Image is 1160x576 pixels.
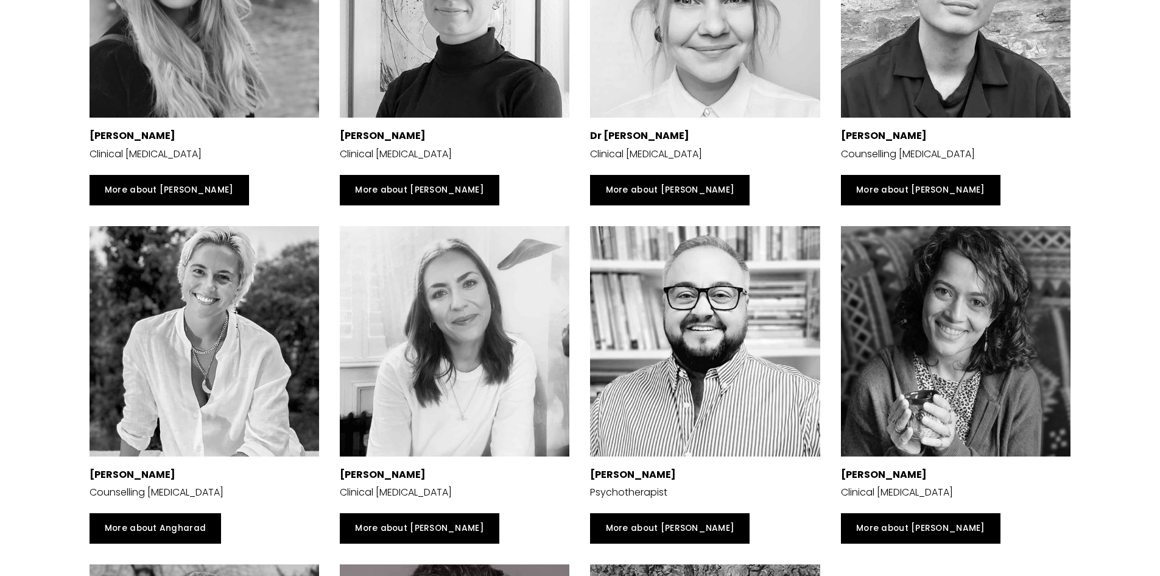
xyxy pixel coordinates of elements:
[340,484,569,502] p: Clinical [MEDICAL_DATA]
[590,146,820,163] p: Clinical [MEDICAL_DATA]
[841,484,1070,502] p: Clinical [MEDICAL_DATA]
[340,513,499,544] a: More about [PERSON_NAME]
[90,175,249,205] a: More about [PERSON_NAME]
[841,175,1000,205] a: More about [PERSON_NAME]
[841,468,927,482] strong: [PERSON_NAME]
[590,175,750,205] a: More about [PERSON_NAME]
[841,146,1070,163] p: Counselling [MEDICAL_DATA]
[590,127,820,145] p: Dr [PERSON_NAME]
[841,127,1070,145] p: [PERSON_NAME]
[841,513,1000,544] a: More about [PERSON_NAME]
[340,466,569,484] p: [PERSON_NAME]
[90,146,319,163] p: Clinical [MEDICAL_DATA]
[340,146,569,163] p: Clinical [MEDICAL_DATA]
[90,466,319,484] p: [PERSON_NAME]
[590,484,820,502] p: Psychotherapist
[90,484,319,502] p: Counselling [MEDICAL_DATA]
[590,466,820,484] p: [PERSON_NAME]
[340,127,569,145] p: [PERSON_NAME]
[340,175,499,205] a: More about [PERSON_NAME]
[90,127,319,145] p: [PERSON_NAME]
[590,513,750,544] a: More about [PERSON_NAME]
[90,513,222,544] a: More about Angharad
